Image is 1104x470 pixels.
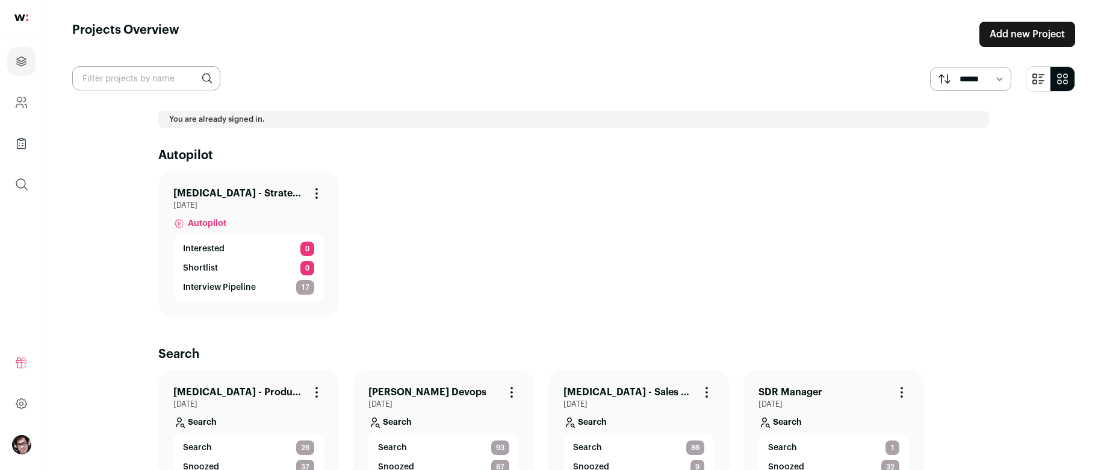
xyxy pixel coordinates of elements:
a: Search 26 [183,440,314,455]
span: [DATE] [173,399,324,409]
a: Interested 0 [183,242,314,256]
a: Search 1 [768,440,899,455]
a: Search 93 [378,440,509,455]
span: [DATE] [563,399,714,409]
a: Search [563,409,714,433]
p: Search [578,416,607,428]
p: Interested [183,243,225,255]
span: Search [183,442,212,454]
h2: Autopilot [158,147,989,164]
button: Project Actions [309,186,324,201]
a: [MEDICAL_DATA] - Product Engineer, High-Velocity [173,385,305,399]
a: Shortlist 0 [183,261,314,275]
span: [DATE] [173,201,324,210]
span: Autopilot [188,218,226,230]
a: Add new Project [979,22,1075,47]
span: Search [573,442,602,454]
a: SDR Manager [758,385,822,399]
a: Projects [7,47,36,76]
button: Project Actions [504,385,519,399]
input: Filter projects by name [72,66,220,90]
p: You are already signed in. [169,114,978,124]
p: Shortlist [183,262,218,274]
h1: Projects Overview [72,22,179,47]
span: 1 [885,440,899,455]
p: Search [773,416,802,428]
span: 0 [300,242,314,256]
img: wellfound-shorthand-0d5821cbd27db2630d0214b213865d53afaa358527fdda9d0ea32b1df1b89c2c.svg [14,14,28,21]
p: Search [188,416,217,428]
p: Interview Pipeline [183,281,256,293]
span: 26 [296,440,314,455]
p: Search [383,416,412,428]
a: [PERSON_NAME] Devops [368,385,486,399]
span: Search [768,442,797,454]
a: Company Lists [7,129,36,158]
a: Autopilot [173,210,324,234]
img: 1909781-medium_jpg [12,435,31,454]
span: [DATE] [368,399,519,409]
span: 93 [491,440,509,455]
a: Search [173,409,324,433]
span: 17 [296,280,314,295]
button: Project Actions [699,385,714,399]
a: [MEDICAL_DATA] - Strategic Account Executive [173,186,305,201]
span: 0 [300,261,314,275]
span: [DATE] [758,399,909,409]
a: [MEDICAL_DATA] - Sales or Solutions Engineer [563,385,695,399]
a: Search [758,409,909,433]
button: Project Actions [895,385,909,399]
h2: Search [158,346,989,363]
span: Search [378,442,407,454]
a: Search [368,409,519,433]
span: 86 [686,440,704,455]
a: Interview Pipeline 17 [183,280,314,295]
button: Project Actions [309,385,324,399]
button: Open dropdown [12,435,31,454]
a: Company and ATS Settings [7,88,36,117]
a: Search 86 [573,440,704,455]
